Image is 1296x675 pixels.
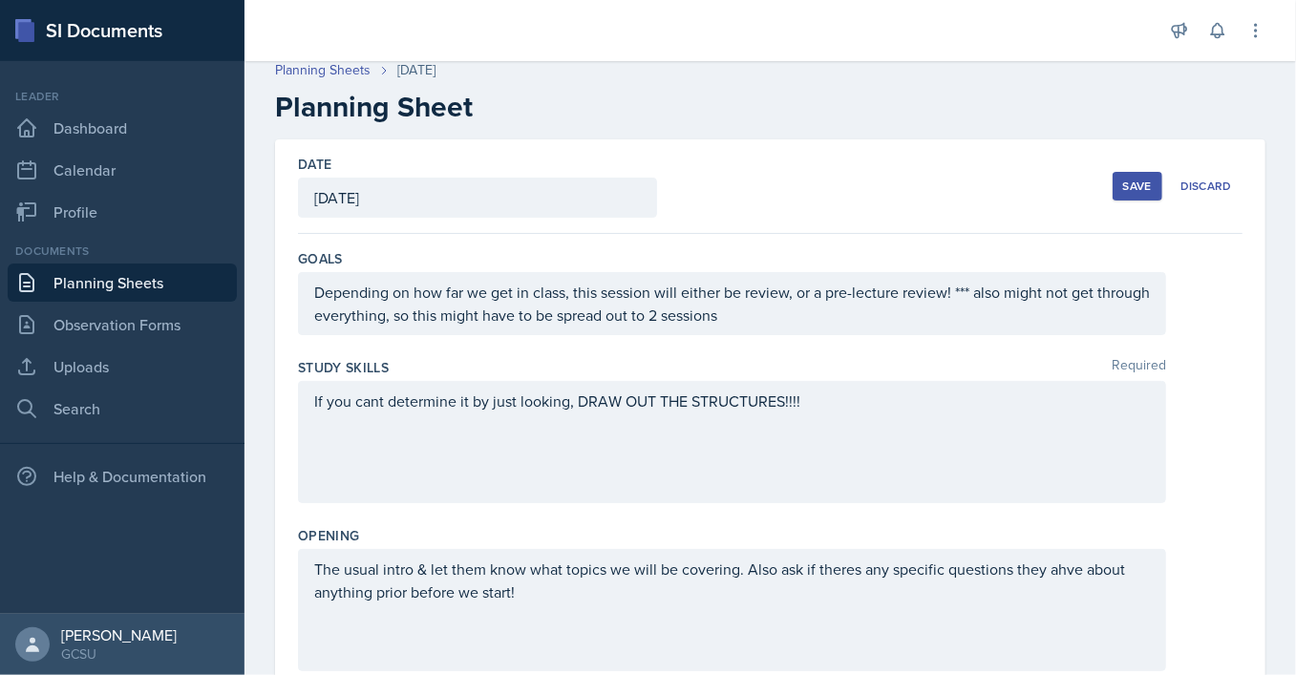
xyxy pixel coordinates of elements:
[61,625,177,644] div: [PERSON_NAME]
[8,243,237,260] div: Documents
[8,390,237,428] a: Search
[1123,179,1152,194] div: Save
[8,151,237,189] a: Calendar
[298,526,359,545] label: Opening
[314,281,1150,327] p: Depending on how far we get in class, this session will either be review, or a pre-lecture review...
[8,109,237,147] a: Dashboard
[1112,358,1166,377] span: Required
[298,155,331,174] label: Date
[8,264,237,302] a: Planning Sheets
[8,348,237,386] a: Uploads
[314,558,1150,603] p: The usual intro & let them know what topics we will be covering. Also ask if theres any specific ...
[1170,172,1243,200] button: Discard
[8,193,237,231] a: Profile
[8,457,237,496] div: Help & Documentation
[1180,179,1232,194] div: Discard
[314,390,1150,412] p: If you cant determine it by just looking, DRAW OUT THE STRUCTURES!!!!
[1113,172,1162,200] button: Save
[61,644,177,664] div: GCSU
[298,358,389,377] label: Study Skills
[8,306,237,344] a: Observation Forms
[397,60,436,80] div: [DATE]
[275,90,1265,124] h2: Planning Sheet
[8,88,237,105] div: Leader
[275,60,371,80] a: Planning Sheets
[298,249,343,268] label: Goals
